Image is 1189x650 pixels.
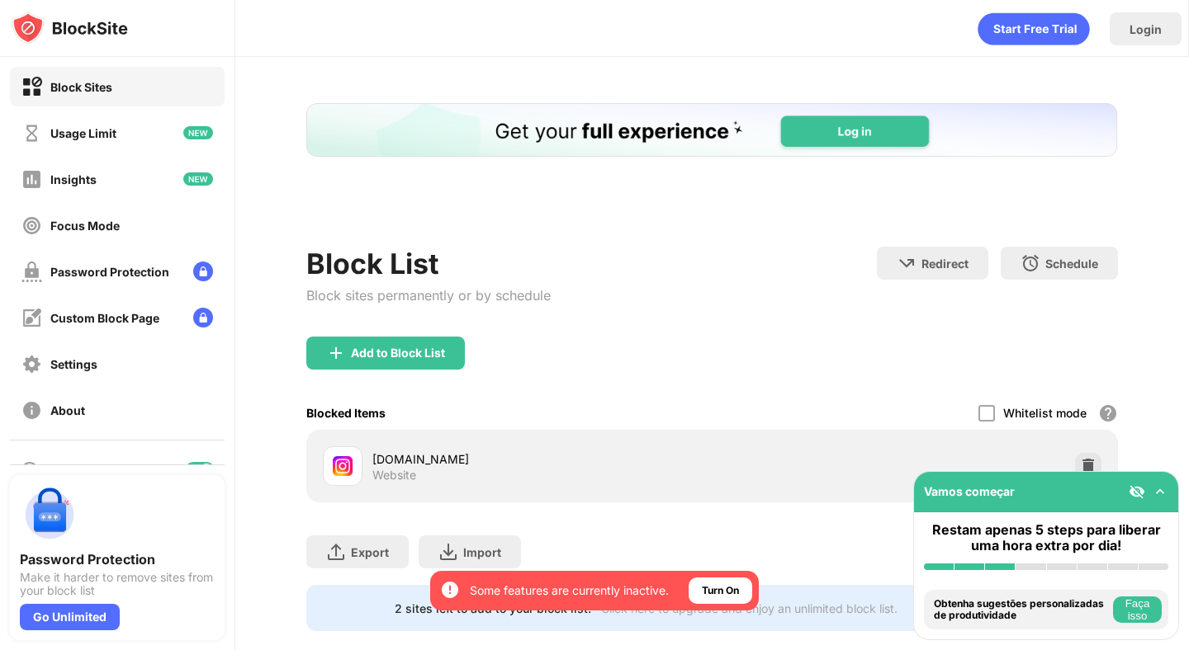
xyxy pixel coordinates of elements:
div: Turn On [702,582,739,599]
div: Schedule [1045,257,1098,271]
div: Some features are currently inactive. [470,582,669,599]
div: Add to Block List [351,346,445,360]
div: About [50,403,85,417]
div: 2 sites left to add to your block list. [395,601,591,615]
img: lock-menu.svg [193,261,213,281]
div: Password Protection [50,265,169,279]
img: omni-setup-toggle.svg [1152,483,1168,500]
div: Blocking [50,464,96,478]
div: Obtenha sugestões personalizadas de produtividade [934,598,1109,622]
div: Password Protection [20,551,215,568]
div: Block sites permanently or by schedule [306,287,551,304]
div: [DOMAIN_NAME] [372,450,712,468]
div: Export [351,545,389,559]
img: error-circle-white.svg [440,580,460,600]
img: new-icon.svg [183,172,213,186]
div: Usage Limit [50,126,116,140]
div: Website [372,468,416,483]
img: settings-off.svg [21,354,42,374]
div: Login [1130,22,1162,36]
button: Faça isso [1113,596,1162,623]
div: animation [978,12,1090,45]
div: Insights [50,172,97,186]
div: Click here to upgrade and enjoy an unlimited block list. [601,601,898,615]
div: Whitelist mode [1003,406,1087,420]
img: customize-block-page-off.svg [21,308,42,328]
div: Go Unlimited [20,604,120,630]
div: Vamos começar [924,484,1015,498]
img: lock-menu.svg [193,308,213,327]
img: push-password-protection.svg [20,485,79,544]
img: block-on.svg [21,77,42,97]
div: Focus Mode [50,219,120,233]
iframe: Banner [306,103,1117,227]
img: focus-off.svg [21,215,42,236]
div: Redirect [921,257,969,271]
img: time-usage-off.svg [21,123,42,144]
div: Blocked Items [306,406,386,420]
div: Custom Block Page [50,311,159,325]
img: favicons [333,456,353,476]
img: password-protection-off.svg [21,261,42,282]
img: eye-not-visible.svg [1129,483,1145,500]
div: Block Sites [50,80,112,94]
div: Block List [306,247,551,280]
img: blocking-icon.svg [20,460,40,480]
div: Import [463,545,501,559]
img: insights-off.svg [21,169,42,190]
img: about-off.svg [21,400,42,421]
img: logo-blocksite.svg [12,12,128,45]
div: Settings [50,357,97,371]
img: new-icon.svg [183,126,213,139]
div: Make it harder to remove sites from your block list [20,571,215,597]
div: Restam apenas 5 steps para liberar uma hora extra por dia! [924,522,1168,553]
